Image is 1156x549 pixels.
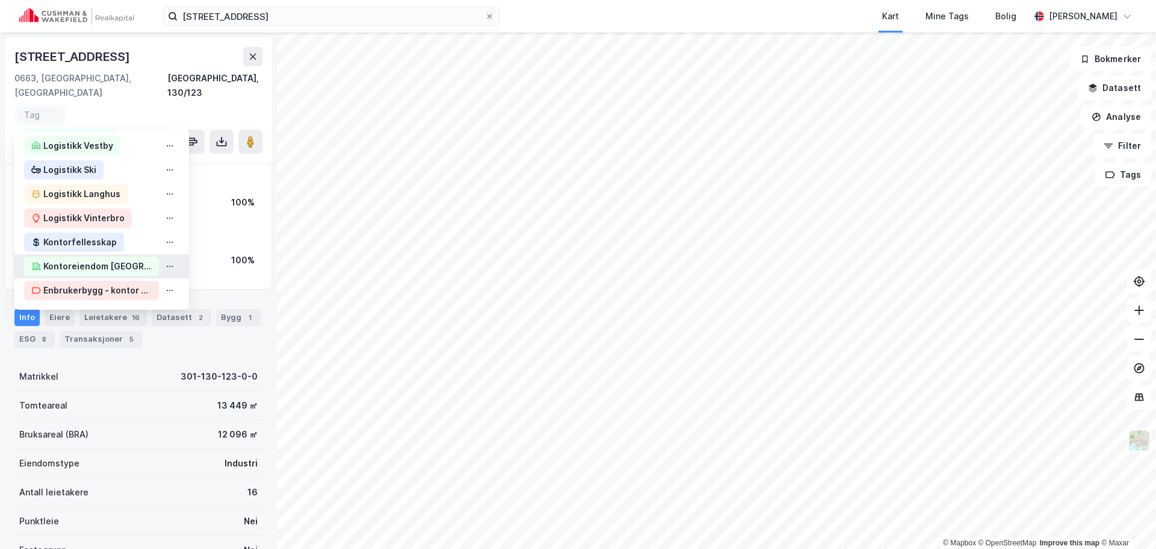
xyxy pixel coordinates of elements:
[19,398,67,413] div: Tomteareal
[244,312,256,324] div: 1
[45,309,75,326] div: Eiere
[995,9,1016,24] div: Bolig
[167,71,263,100] div: [GEOGRAPHIC_DATA], 130/123
[19,8,134,25] img: cushman-wakefield-realkapital-logo.202ea83816669bd177139c58696a8fa1.svg
[244,514,258,529] div: Nei
[181,369,258,384] div: 301-130-123-0-0
[978,539,1037,547] a: OpenStreetMap
[1078,76,1151,100] button: Datasett
[79,309,147,326] div: Leietakere
[943,539,976,547] a: Mapbox
[43,259,152,274] div: Kontoreiendom [GEOGRAPHIC_DATA]
[38,333,50,345] div: 8
[129,312,142,324] div: 16
[1095,163,1151,187] button: Tags
[19,427,89,442] div: Bruksareal (BRA)
[178,7,485,25] input: Søk på adresse, matrikkel, gårdeiere, leietakere eller personer
[19,369,58,384] div: Matrikkel
[1093,134,1151,158] button: Filter
[1070,47,1151,71] button: Bokmerker
[14,47,132,66] div: [STREET_ADDRESS]
[218,427,258,442] div: 12 096 ㎡
[231,195,255,210] div: 100%
[43,211,125,225] div: Logistikk Vinterbro
[43,187,120,201] div: Logistikk Langhus
[14,331,55,348] div: ESG
[1128,429,1151,452] img: Z
[60,331,142,348] div: Transaksjoner
[43,283,152,298] div: Enbrukerbygg - kontor - [GEOGRAPHIC_DATA]
[216,309,261,326] div: Bygg
[19,514,59,529] div: Punktleie
[14,309,40,326] div: Info
[24,110,57,120] input: Tag
[1049,9,1117,24] div: [PERSON_NAME]
[43,235,117,249] div: Kontorfellesskap
[882,9,899,24] div: Kart
[43,139,113,153] div: Logistikk Vestby
[152,309,211,326] div: Datasett
[247,485,258,500] div: 16
[19,485,89,500] div: Antall leietakere
[19,456,79,471] div: Eiendomstype
[1040,539,1099,547] a: Improve this map
[231,253,255,268] div: 100%
[14,71,167,100] div: 0663, [GEOGRAPHIC_DATA], [GEOGRAPHIC_DATA]
[217,398,258,413] div: 13 449 ㎡
[1096,491,1156,549] div: Kontrollprogram for chat
[925,9,969,24] div: Mine Tags
[194,312,207,324] div: 2
[1096,491,1156,549] iframe: Chat Widget
[1081,105,1151,129] button: Analyse
[125,333,137,345] div: 5
[225,456,258,471] div: Industri
[43,163,96,177] div: Logistikk Ski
